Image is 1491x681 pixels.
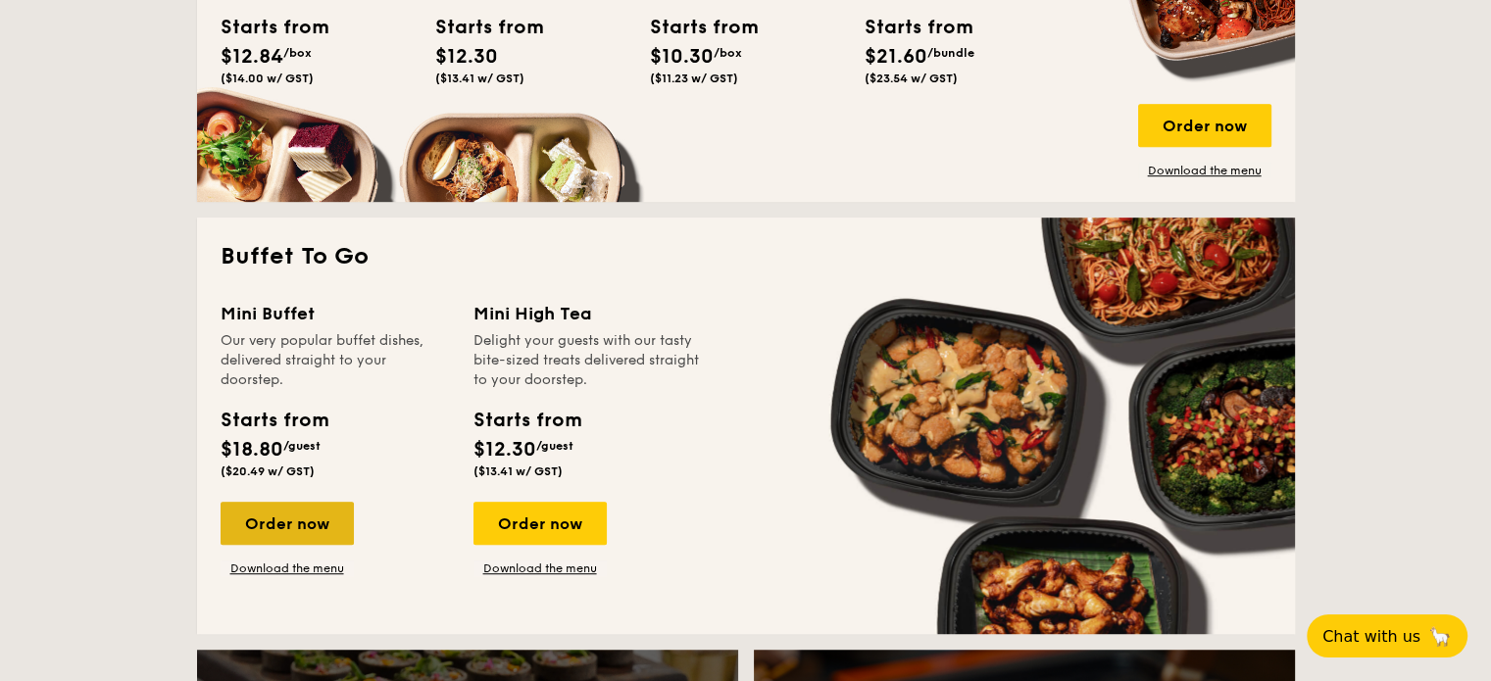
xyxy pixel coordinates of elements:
button: Chat with us🦙 [1307,614,1467,657]
span: $12.84 [221,45,283,69]
span: ($13.41 w/ GST) [473,464,563,478]
div: Order now [221,502,354,545]
span: ($11.23 w/ GST) [650,72,738,85]
span: ($23.54 w/ GST) [865,72,958,85]
a: Download the menu [473,560,607,576]
div: Mini High Tea [473,300,703,327]
span: $12.30 [435,45,498,69]
span: /box [714,46,742,60]
span: ($13.41 w/ GST) [435,72,524,85]
span: ($20.49 w/ GST) [221,464,315,478]
span: Chat with us [1322,627,1420,646]
div: Delight your guests with our tasty bite-sized treats delivered straight to your doorstep. [473,331,703,390]
div: Order now [473,502,607,545]
a: Download the menu [1138,163,1271,178]
div: Our very popular buffet dishes, delivered straight to your doorstep. [221,331,450,390]
span: $12.30 [473,438,536,462]
span: ($14.00 w/ GST) [221,72,314,85]
div: Order now [1138,104,1271,147]
span: /guest [536,439,573,453]
div: Starts from [435,13,523,42]
a: Download the menu [221,560,354,576]
div: Starts from [221,406,327,435]
span: /guest [283,439,321,453]
span: /box [283,46,312,60]
span: $18.80 [221,438,283,462]
span: $21.60 [865,45,927,69]
span: $10.30 [650,45,714,69]
span: /bundle [927,46,974,60]
span: 🦙 [1428,625,1452,648]
div: Starts from [865,13,953,42]
div: Mini Buffet [221,300,450,327]
div: Starts from [650,13,738,42]
div: Starts from [473,406,580,435]
h2: Buffet To Go [221,241,1271,272]
div: Starts from [221,13,309,42]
